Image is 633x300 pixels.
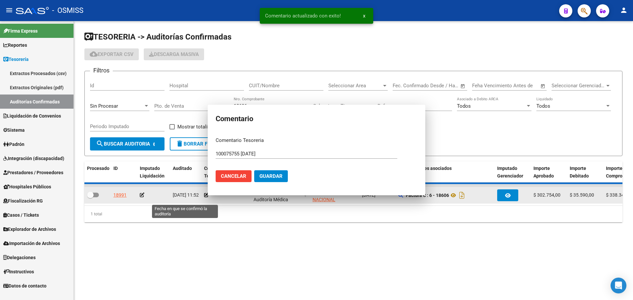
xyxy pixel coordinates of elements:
[570,192,594,198] span: $ 35.590,00
[90,103,118,109] span: Sin Procesar
[3,155,64,162] span: Integración (discapacidad)
[173,192,199,198] span: [DATE] 11:52
[221,173,246,179] span: Cancelar
[84,32,231,41] span: TESORERIA -> Auditorías Confirmadas
[393,83,414,89] input: Start date
[495,161,531,183] datatable-header-cell: Imputado Gerenciador
[173,166,192,171] span: Auditado
[3,240,60,247] span: Importación de Archivos
[3,126,25,134] span: Sistema
[84,161,111,183] datatable-header-cell: Procesado
[170,161,201,183] datatable-header-cell: Auditado
[3,254,36,261] span: Delegaciones
[144,48,204,60] app-download-masive: Descarga masiva de comprobantes (adjuntos)
[420,83,452,89] input: End date
[3,183,51,190] span: Hospitales Públicos
[52,3,83,18] span: - OSMISS
[216,137,417,144] p: Comentario Tesoreria
[3,112,61,120] span: Liquidación de Convenios
[457,103,471,109] span: Todos
[3,268,34,275] span: Instructivos
[111,161,137,183] datatable-header-cell: ID
[620,6,628,14] mat-icon: person
[84,206,622,222] div: 1 total
[3,169,63,176] span: Prestadores / Proveedores
[497,166,523,178] span: Imputado Gerenciador
[204,166,229,178] span: Comentario Tesoreria
[176,141,223,147] span: Borrar Filtros
[313,103,367,109] span: Seleccionar Tipo
[87,166,109,171] span: Procesado
[396,161,495,183] datatable-header-cell: Comprobantes asociados
[96,141,150,147] span: Buscar Auditoria
[96,140,104,148] mat-icon: search
[90,51,134,57] span: Exportar CSV
[606,192,633,198] span: $ 338.344,00
[3,197,43,205] span: Fiscalización RG
[536,103,550,109] span: Todos
[259,173,283,179] span: Guardar
[90,66,113,75] h3: Filtros
[3,56,29,63] span: Tesorería
[5,6,13,14] mat-icon: menu
[459,82,467,90] button: Open calendar
[3,282,46,289] span: Datos de contacto
[140,166,165,178] span: Imputado Liquidación
[533,192,560,198] span: $ 302.754,00
[3,41,27,49] span: Reportes
[531,161,567,183] datatable-header-cell: Importe Aprobado
[363,13,365,19] span: x
[216,113,417,125] h2: Comentario
[3,27,38,35] span: Firma Express
[216,170,252,182] button: Cancelar
[406,193,449,198] strong: Factura C : 6 - 18606
[611,278,626,293] div: Open Intercom Messenger
[176,140,184,148] mat-icon: delete
[3,141,24,148] span: Padrón
[533,166,554,178] span: Importe Aprobado
[113,191,127,199] div: 18991
[265,13,341,19] span: Comentario actualizado con exito!
[201,161,251,183] datatable-header-cell: Comentario Tesoreria
[3,226,56,233] span: Explorador de Archivos
[3,211,39,219] span: Casos / Tickets
[254,170,288,182] button: Guardar
[552,83,605,89] span: Seleccionar Gerenciador
[177,123,225,131] span: Mostrar totalizadores
[570,166,589,178] span: Importe Debitado
[149,51,199,57] span: Descarga Masiva
[113,166,118,171] span: ID
[567,161,603,183] datatable-header-cell: Importe Debitado
[328,83,382,89] span: Seleccionar Area
[137,161,170,183] datatable-header-cell: Imputado Liquidación
[539,82,547,90] button: Open calendar
[90,50,98,58] mat-icon: cloud_download
[458,190,466,201] i: Descargar documento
